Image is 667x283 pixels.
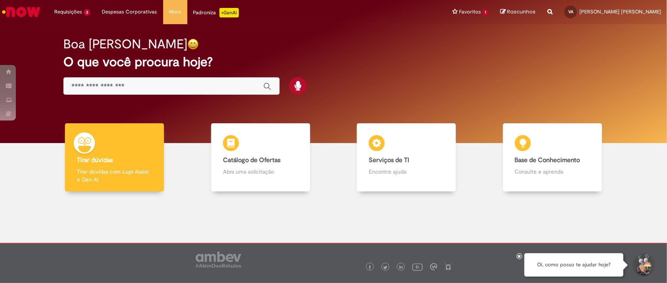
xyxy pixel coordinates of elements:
[459,8,481,16] span: Favoritos
[63,55,604,69] h2: O que você procura hoje?
[219,8,239,17] p: +GenAi
[1,4,42,20] img: ServiceNow
[482,9,488,16] span: 1
[445,263,452,270] img: logo_footer_naosei.png
[515,156,580,164] b: Base de Conhecimento
[77,168,152,184] p: Tirar dúvidas com Lupi Assist e Gen Ai
[412,262,423,272] img: logo_footer_youtube.png
[196,252,241,268] img: logo_footer_ambev_rotulo_gray.png
[169,8,181,16] span: More
[54,8,82,16] span: Requisições
[223,156,280,164] b: Catálogo de Ofertas
[63,37,187,51] h2: Boa [PERSON_NAME]
[223,168,298,176] p: Abra uma solicitação
[369,168,444,176] p: Encontre ajuda
[430,263,437,270] img: logo_footer_workplace.png
[368,266,372,270] img: logo_footer_facebook.png
[369,156,409,164] b: Serviços de TI
[480,123,626,192] a: Base de Conhecimento Consulte e aprenda
[84,9,90,16] span: 3
[102,8,157,16] span: Despesas Corporativas
[333,123,480,192] a: Serviços de TI Encontre ajuda
[631,253,655,277] button: Iniciar Conversa de Suporte
[77,156,113,164] b: Tirar dúvidas
[507,8,536,15] span: Rascunhos
[399,265,403,270] img: logo_footer_linkedin.png
[187,38,199,50] img: happy-face.png
[383,266,387,270] img: logo_footer_twitter.png
[193,8,239,17] div: Padroniza
[515,168,590,176] p: Consulte e aprenda
[500,8,536,16] a: Rascunhos
[579,8,661,15] span: [PERSON_NAME] [PERSON_NAME]
[188,123,334,192] a: Catálogo de Ofertas Abra uma solicitação
[524,253,623,277] div: Oi, como posso te ajudar hoje?
[568,9,573,14] span: VA
[42,123,188,192] a: Tirar dúvidas Tirar dúvidas com Lupi Assist e Gen Ai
